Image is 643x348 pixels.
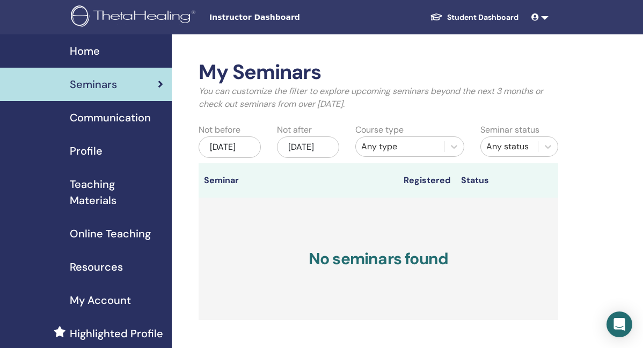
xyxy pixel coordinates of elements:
[70,43,100,59] span: Home
[70,259,123,275] span: Resources
[209,12,370,23] span: Instructor Dashboard
[199,163,255,198] th: Seminar
[430,12,443,21] img: graduation-cap-white.svg
[486,140,532,153] div: Any status
[398,163,455,198] th: Registered
[277,136,339,158] div: [DATE]
[71,5,199,30] img: logo.png
[456,163,542,198] th: Status
[70,292,131,308] span: My Account
[199,198,558,320] h3: No seminars found
[70,143,103,159] span: Profile
[70,325,163,342] span: Highlighted Profile
[70,110,151,126] span: Communication
[199,136,261,158] div: [DATE]
[421,8,527,27] a: Student Dashboard
[607,311,632,337] div: Open Intercom Messenger
[355,124,404,136] label: Course type
[480,124,539,136] label: Seminar status
[361,140,439,153] div: Any type
[199,85,558,111] p: You can customize the filter to explore upcoming seminars beyond the next 3 months or check out s...
[277,124,312,136] label: Not after
[70,176,163,208] span: Teaching Materials
[70,226,151,242] span: Online Teaching
[199,60,558,85] h2: My Seminars
[199,124,240,136] label: Not before
[70,76,117,92] span: Seminars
